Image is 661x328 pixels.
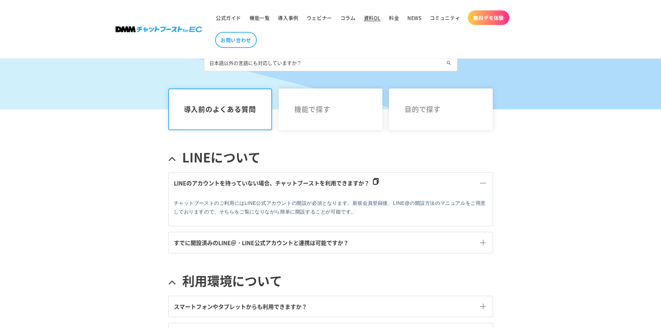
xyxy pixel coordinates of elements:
span: ウェビナー [307,15,332,21]
span: チャットブーストのご利用にはLINE公式アカウントの開設が必須となります。新規会員登録後、LINE@の開設方法のマニュアルをご用意しておりますので、そちらをご覧になりながら簡単に開設することが可... [174,200,486,215]
span: 機能で探す [294,105,367,113]
a: 機能一覧 [245,10,274,25]
a: 利用環境について [168,266,493,296]
span: LINEについて [182,149,261,165]
a: すでに開設済みのLINE＠・LINE公式アカウントと連携は可能ですか？ [169,232,493,253]
span: 導入事例 [278,15,298,21]
a: 公式ガイド [212,10,245,25]
a: NEWS [403,10,425,25]
span: 利用環境について [182,272,282,289]
span: 目的で探す [405,105,477,113]
img: 株式会社DMM Boost [116,26,202,32]
span: 公式ガイド [216,15,241,21]
a: 料金 [385,10,403,25]
a: 導入前のよくある質問 [168,89,272,130]
a: コラム [336,10,360,25]
input: 質問やキーワードを入力 [204,54,457,71]
a: LINEのアカウントを持っていない場合、チャットブーストを利用できますか？ [169,173,493,193]
span: コミュニティ [430,15,460,21]
a: コミュニティ [426,10,465,25]
span: 無料デモ体験 [473,15,504,21]
a: 目的で探す [389,89,493,130]
span: 機能一覧 [249,15,270,21]
a: LINEについて [168,142,493,172]
span: お問い合わせ [221,37,251,43]
span: 資料DL [364,15,381,21]
span: LINEのアカウントを持っていない場合、チャットブーストを利用できますか？ [174,179,370,187]
span: スマートフォンやタブレットからも利用できますか？ [174,302,307,311]
a: お問い合わせ [215,32,257,48]
a: 導入事例 [274,10,302,25]
img: Search [447,61,451,65]
a: ウェビナー [303,10,336,25]
span: 料金 [389,15,399,21]
a: 資料DL [360,10,385,25]
a: 無料デモ体験 [468,10,509,25]
span: コラム [340,15,356,21]
span: 導入前のよくある質問 [184,105,257,113]
span: NEWS [407,15,421,21]
span: すでに開設済みのLINE＠・LINE公式アカウントと連携は可能ですか？ [174,238,349,247]
a: スマートフォンやタブレットからも利用できますか？ [169,296,493,317]
a: 機能で探す [279,89,383,130]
